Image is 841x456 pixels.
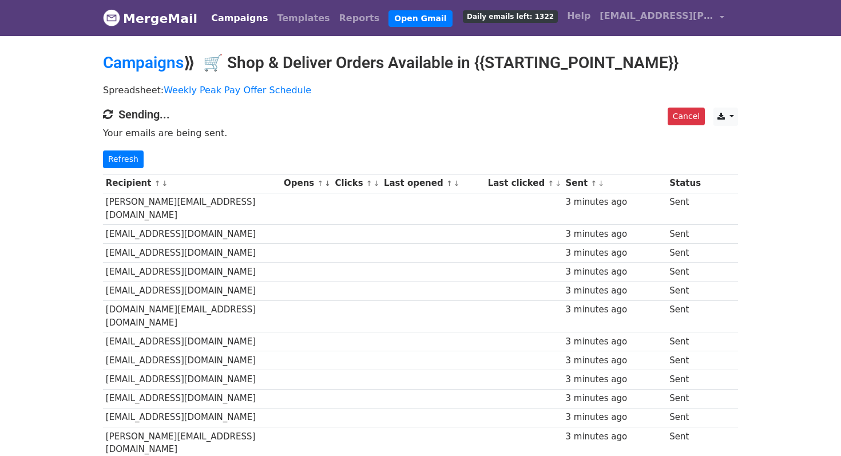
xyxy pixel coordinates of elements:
th: Sent [563,174,667,193]
a: ↑ [446,179,453,188]
td: [EMAIL_ADDRESS][DOMAIN_NAME] [103,263,281,281]
div: 3 minutes ago [565,392,664,405]
td: Sent [667,244,703,263]
a: Refresh [103,150,144,168]
a: Help [562,5,595,27]
th: Opens [281,174,332,193]
div: 3 minutes ago [565,247,664,260]
td: [EMAIL_ADDRESS][DOMAIN_NAME] [103,225,281,244]
div: 3 minutes ago [565,303,664,316]
a: [EMAIL_ADDRESS][PERSON_NAME][DOMAIN_NAME] [595,5,729,31]
a: Templates [272,7,334,30]
a: Cancel [668,108,705,125]
td: Sent [667,389,703,408]
td: Sent [667,193,703,225]
a: ↓ [598,179,604,188]
td: Sent [667,263,703,281]
a: ↓ [454,179,460,188]
td: Sent [667,408,703,427]
a: Daily emails left: 1322 [458,5,562,27]
td: [EMAIL_ADDRESS][DOMAIN_NAME] [103,370,281,389]
div: 3 minutes ago [565,228,664,241]
a: MergeMail [103,6,197,30]
td: [PERSON_NAME][EMAIL_ADDRESS][DOMAIN_NAME] [103,193,281,225]
div: 3 minutes ago [565,196,664,209]
th: Clicks [332,174,381,193]
h4: Sending... [103,108,738,121]
a: Reports [335,7,384,30]
div: 3 minutes ago [565,284,664,298]
div: 3 minutes ago [565,335,664,348]
a: ↑ [366,179,372,188]
a: ↓ [161,179,168,188]
p: Spreadsheet: [103,84,738,96]
th: Last clicked [485,174,563,193]
div: 3 minutes ago [565,354,664,367]
td: [EMAIL_ADDRESS][DOMAIN_NAME] [103,408,281,427]
td: Sent [667,332,703,351]
a: ↓ [374,179,380,188]
th: Recipient [103,174,281,193]
td: [EMAIL_ADDRESS][DOMAIN_NAME] [103,351,281,370]
a: ↑ [591,179,597,188]
a: ↓ [324,179,331,188]
td: [DOMAIN_NAME][EMAIL_ADDRESS][DOMAIN_NAME] [103,300,281,332]
div: 3 minutes ago [565,265,664,279]
a: ↑ [317,179,323,188]
div: 3 minutes ago [565,430,664,443]
div: 3 minutes ago [565,411,664,424]
td: [EMAIL_ADDRESS][DOMAIN_NAME] [103,332,281,351]
td: Sent [667,351,703,370]
a: ↑ [548,179,554,188]
th: Status [667,174,703,193]
div: 3 minutes ago [565,373,664,386]
a: Campaigns [207,7,272,30]
td: [EMAIL_ADDRESS][DOMAIN_NAME] [103,281,281,300]
a: Campaigns [103,53,184,72]
p: Your emails are being sent. [103,127,738,139]
h2: ⟫ 🛒 Shop & Deliver Orders Available in {{STARTING_POINT_NAME}} [103,53,738,73]
td: Sent [667,370,703,389]
th: Last opened [381,174,485,193]
a: ↑ [154,179,161,188]
img: MergeMail logo [103,9,120,26]
td: Sent [667,281,703,300]
a: Open Gmail [388,10,452,27]
td: [EMAIL_ADDRESS][DOMAIN_NAME] [103,389,281,408]
span: Daily emails left: 1322 [463,10,558,23]
td: Sent [667,300,703,332]
a: ↓ [555,179,561,188]
span: [EMAIL_ADDRESS][PERSON_NAME][DOMAIN_NAME] [600,9,714,23]
td: Sent [667,225,703,244]
a: Weekly Peak Pay Offer Schedule [164,85,311,96]
td: [EMAIL_ADDRESS][DOMAIN_NAME] [103,244,281,263]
